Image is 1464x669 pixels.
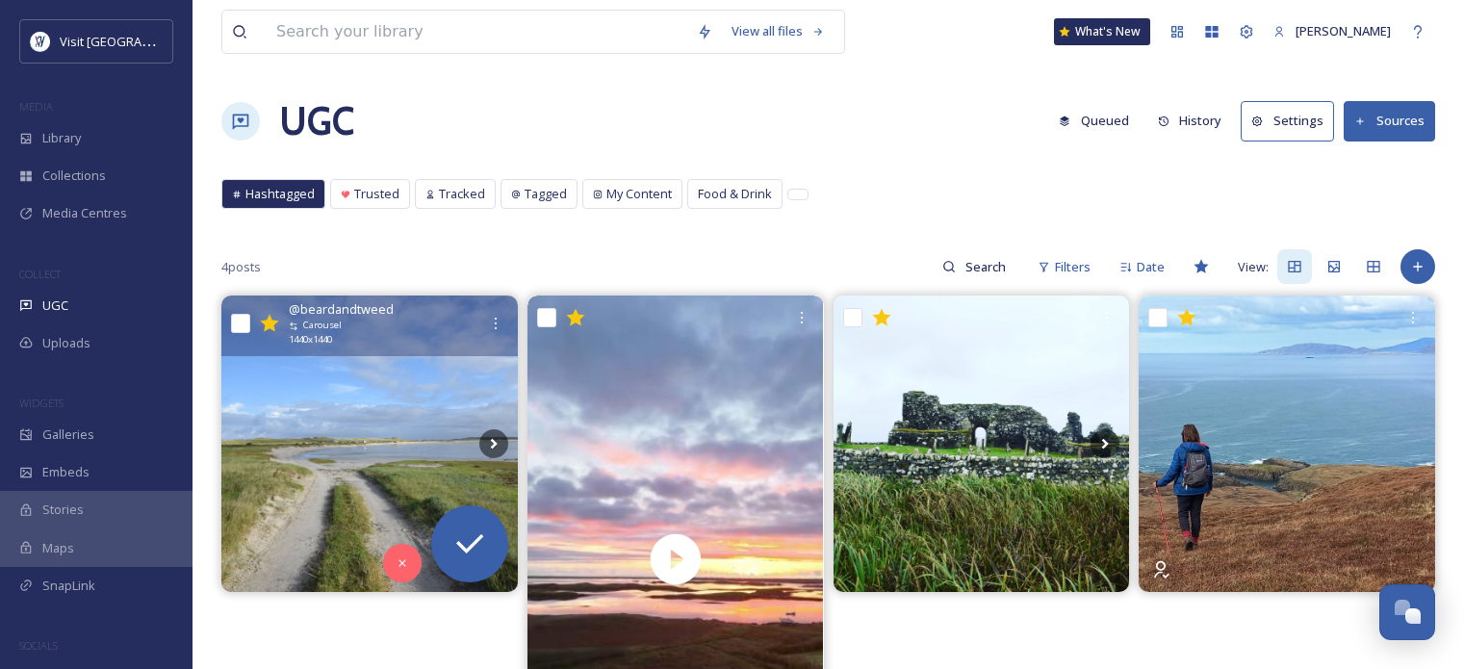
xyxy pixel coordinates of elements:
img: Untitled%20design%20%2897%29.png [31,32,50,51]
a: Settings [1241,101,1344,141]
span: Date [1137,258,1165,276]
span: Galleries [42,425,94,444]
span: Library [42,129,81,147]
span: Collections [42,167,106,185]
span: MEDIA [19,99,53,114]
span: SnapLink [42,577,95,595]
button: Queued [1049,102,1139,140]
span: UGC [42,296,68,315]
span: Visit [GEOGRAPHIC_DATA] [60,32,209,50]
img: Aird a' Mhorain walk near Grenitote. Taking in the beaches of Tràigh Ear, Tràigh Udal, and Tràigh... [221,296,518,592]
a: [PERSON_NAME] [1264,13,1400,50]
span: SOCIALS [19,638,58,653]
span: Filters [1055,258,1091,276]
a: View all files [722,13,835,50]
span: Tracked [439,185,485,203]
a: What's New [1054,18,1150,45]
span: Media Centres [42,204,127,222]
img: Teampall na Trianaid. #teampallnatrianaid #caranais #northuist #scottishislands #visitscotland [834,296,1130,592]
a: History [1148,102,1242,140]
span: Food & Drink [698,185,772,203]
span: 1440 x 1440 [289,333,332,347]
button: History [1148,102,1232,140]
span: 4 posts [221,258,261,276]
a: UGC [279,92,354,150]
span: Trusted [354,185,399,203]
a: Queued [1049,102,1148,140]
span: Uploads [42,334,90,352]
span: Stories [42,501,84,519]
span: My Content [606,185,672,203]
input: Search [956,247,1018,286]
span: Embeds [42,463,90,481]
img: A brilliant hike to Toe Head - with stunning views along the way ... 🚶‍♀️ #isleofharris #outerheb... [1139,296,1435,592]
span: Maps [42,539,74,557]
span: View: [1238,258,1269,276]
input: Search your library [267,11,687,53]
span: WIDGETS [19,396,64,410]
span: Carousel [303,319,342,332]
span: Hashtagged [245,185,315,203]
button: Settings [1241,101,1334,141]
span: @ beardandtweed [289,300,394,319]
span: COLLECT [19,267,61,281]
span: [PERSON_NAME] [1296,22,1391,39]
button: Open Chat [1379,584,1435,640]
button: Sources [1344,101,1435,141]
span: Tagged [525,185,567,203]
